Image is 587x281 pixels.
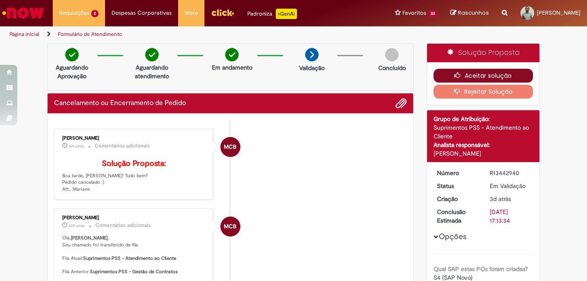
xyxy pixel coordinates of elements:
[224,137,236,157] span: MCB
[385,48,399,61] img: img-circle-grey.png
[490,169,530,177] div: R13442940
[299,64,325,72] p: Validação
[10,31,39,38] a: Página inicial
[83,255,176,262] b: Suprimentos PSS - Atendimento ao Cliente
[58,31,122,38] a: Formulário de Atendimento
[220,137,240,157] div: Mariane Cega Bianchessi
[276,9,297,19] p: +GenAi
[91,10,99,17] span: 2
[434,149,533,158] div: [PERSON_NAME]
[212,63,252,72] p: Em andamento
[396,98,407,109] button: Adicionar anexos
[450,9,489,17] a: Rascunhos
[225,48,239,61] img: check-circle-green.png
[490,195,530,203] div: 25/08/2025 09:13:30
[71,235,108,241] b: [PERSON_NAME]
[427,44,540,62] div: Solução Proposta
[145,48,159,61] img: check-circle-green.png
[1,4,45,22] img: ServiceNow
[490,182,530,190] div: Em Validação
[434,123,533,140] div: Suprimentos PSS - Atendimento ao Cliente
[102,159,166,169] b: Solução Proposta:
[490,208,530,225] div: [DATE] 17:13:34
[305,48,319,61] img: arrow-next.png
[95,142,150,150] small: Comentários adicionais
[59,9,89,17] span: Requisições
[62,136,206,141] div: [PERSON_NAME]
[62,235,206,275] p: Olá, , Seu chamado foi transferido de fila. Fila Atual: Fila Anterior:
[220,217,240,236] div: Mariane Cega Bianchessi
[96,222,151,229] small: Comentários adicionais
[537,9,581,16] span: [PERSON_NAME]
[434,115,533,123] div: Grupo de Atribuição:
[62,160,206,193] p: Boa tarde, [PERSON_NAME]! Tudo bem? Pedido cancelado :) Att., Mariane
[224,216,236,237] span: MCB
[247,9,297,19] div: Padroniza
[431,182,484,190] dt: Status
[431,195,484,203] dt: Criação
[434,140,533,149] div: Analista responsável:
[51,63,93,80] p: Aguardando Aprovação
[431,208,484,225] dt: Conclusão Estimada
[490,195,511,203] span: 3d atrás
[69,223,85,228] span: 22h atrás
[90,268,178,275] b: Suprimentos PSS - Gestão de Contratos
[490,195,511,203] time: 25/08/2025 09:13:30
[112,9,172,17] span: Despesas Corporativas
[69,144,84,149] span: 16h atrás
[402,9,426,17] span: Favoritos
[434,69,533,83] button: Aceitar solução
[378,64,406,72] p: Concluído
[428,10,437,17] span: 33
[431,169,484,177] dt: Número
[65,48,79,61] img: check-circle-green.png
[54,99,186,107] h2: Cancelamento ou Encerramento de Pedido Histórico de tíquete
[131,63,173,80] p: Aguardando atendimento
[458,9,489,17] span: Rascunhos
[185,9,198,17] span: More
[62,215,206,220] div: [PERSON_NAME]
[434,85,533,99] button: Rejeitar Solução
[211,6,234,19] img: click_logo_yellow_360x200.png
[69,144,84,149] time: 27/08/2025 15:13:00
[434,265,528,273] b: Qual SAP estas POs foram criadas?
[69,223,85,228] time: 27/08/2025 08:51:19
[6,26,385,42] ul: Trilhas de página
